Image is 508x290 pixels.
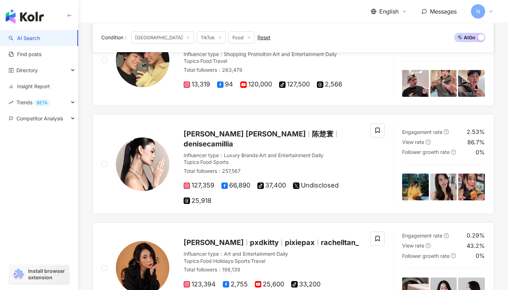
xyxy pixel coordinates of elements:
a: Find posts [9,51,41,58]
div: 86.7% [467,138,485,146]
div: 43.2% [467,242,485,250]
span: Engagement rate [402,129,442,135]
span: English [379,7,399,15]
span: question-circle [444,129,449,134]
span: Competitor Analysis [16,110,63,126]
div: Total followers ： 257,567 [184,167,362,175]
img: logo [6,9,44,24]
span: · [271,51,273,57]
span: Art and Entertainment [259,152,311,158]
img: post-image [458,174,485,200]
span: 2,566 [317,81,342,88]
span: Install browser extension [28,268,67,281]
span: · [250,258,251,264]
div: Influencer type ： [184,250,362,264]
span: Art and Entertainment [224,251,275,257]
span: Follower growth rate [402,149,450,155]
span: · [199,58,200,64]
span: Engagement rate [402,232,442,239]
span: · [212,159,213,165]
span: pixiepax [285,238,315,247]
span: Undisclosed [293,182,339,189]
span: 33,200 [291,281,320,288]
img: KOL Avatar [116,34,169,87]
div: 0.29% [467,231,485,239]
span: Holidays [213,258,233,264]
span: Sports [235,258,250,264]
span: Trends [16,94,50,110]
span: [PERSON_NAME] [PERSON_NAME] [184,130,306,138]
a: KOL AvatarBenRanAway OfficalBenRanAwayInfluencer type：Shopping Promoiton·Art and Entertainment·Da... [93,15,494,106]
span: question-circle [451,253,456,258]
span: 13,319 [184,81,210,88]
img: post-image [458,70,485,97]
div: Total followers ： 198,139 [184,266,362,273]
a: Insight Report [9,83,50,90]
span: 127,359 [184,182,214,189]
span: rachelltan_ [321,238,359,247]
span: rise [9,100,14,105]
img: post-image [402,70,429,97]
span: Follower growth rate [402,253,450,259]
span: View rate [402,139,424,145]
span: Shopping Promoiton [224,51,271,57]
span: pxdkitty [250,238,279,247]
a: searchAI Search [9,35,40,42]
img: post-image [430,70,457,97]
span: question-circle [426,140,431,145]
span: [GEOGRAPHIC_DATA] [131,31,194,44]
span: question-circle [426,243,431,248]
span: Travel [213,58,227,64]
span: · [199,159,200,165]
span: 123,394 [184,281,216,288]
span: Directory [16,62,38,78]
span: Art and Entertainment [273,51,324,57]
img: post-image [430,174,457,200]
div: Reset [257,35,271,40]
div: Influencer type ： [184,51,362,65]
img: chrome extension [11,269,25,280]
span: denisecamillia [184,140,233,148]
span: · [258,152,259,158]
span: · [199,258,200,264]
span: Sports [213,159,229,165]
div: Influencer type ： [184,152,362,166]
div: 0% [476,148,485,156]
img: post-image [402,174,429,200]
span: 25,918 [184,197,211,205]
span: · [275,251,277,257]
span: · [212,258,213,264]
span: [PERSON_NAME] [184,238,244,247]
span: 127,500 [279,81,310,88]
div: BETA [34,99,50,106]
span: N [476,7,480,15]
span: Food [200,58,212,64]
span: · [324,51,325,57]
span: question-circle [451,150,456,155]
a: KOL Avatar[PERSON_NAME] [PERSON_NAME]陈楚寰denisecamilliaInfluencer type：Luxury Brands·Art and Enter... [93,114,494,214]
div: 2.53% [467,128,485,136]
span: 94 [217,81,233,88]
span: · [212,58,213,64]
span: 25,600 [255,281,284,288]
span: 2,755 [223,281,248,288]
span: View rate [402,242,424,249]
span: Food [200,159,212,165]
span: Food [229,31,255,44]
span: Messages [430,8,457,15]
span: Food [200,258,212,264]
span: Condition ： [101,34,128,40]
span: Daily Topics [184,251,288,264]
a: chrome extensionInstall browser extension [9,265,69,284]
span: · [233,258,235,264]
img: KOL Avatar [116,137,169,191]
span: 66,890 [221,182,250,189]
span: · [311,152,312,158]
span: 37,400 [257,182,286,189]
span: Luxury Brands [224,152,258,158]
div: Total followers ： 263,479 [184,66,362,74]
span: Travel [251,258,265,264]
span: 陈楚寰 [312,130,333,138]
span: question-circle [444,233,449,238]
div: 0% [476,252,485,260]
